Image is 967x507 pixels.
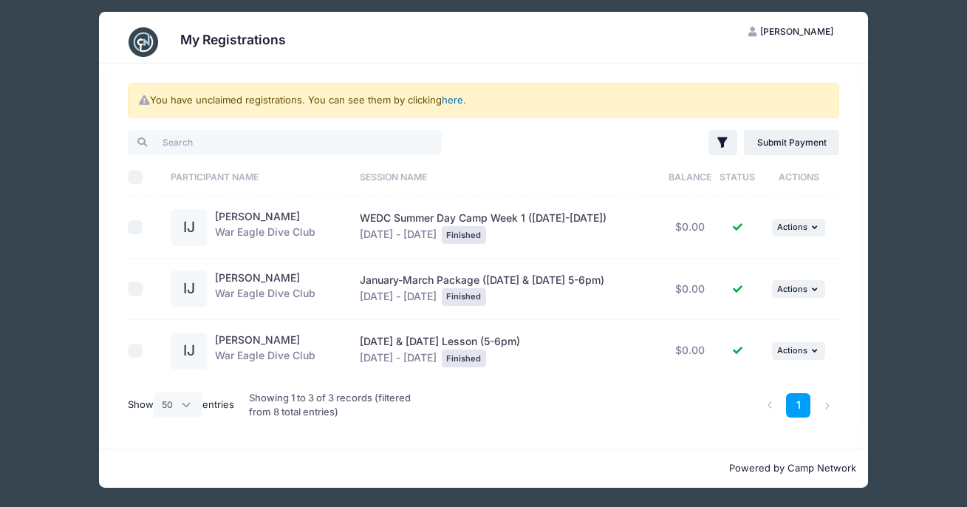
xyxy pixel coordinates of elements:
div: IJ [171,209,208,246]
td: $0.00 [664,259,717,321]
a: [PERSON_NAME] [215,210,300,222]
th: Select All [128,157,163,197]
span: Actions [777,345,807,355]
h3: My Registrations [180,32,286,47]
td: $0.00 [664,320,717,381]
div: [DATE] - [DATE] [360,334,657,367]
a: IJ [171,283,208,296]
a: here [442,94,463,106]
img: CampNetwork [129,27,158,57]
a: [PERSON_NAME] [215,271,300,284]
span: Actions [777,222,807,232]
a: 1 [786,393,810,418]
span: [DATE] & [DATE] Lesson (5-6pm) [360,335,520,347]
div: Showing 1 to 3 of 3 records (filtered from 8 total entries) [249,381,416,429]
div: [DATE] - [DATE] [360,273,657,306]
th: Session Name: activate to sort column ascending [353,157,664,197]
div: [DATE] - [DATE] [360,211,657,244]
th: Actions: activate to sort column ascending [759,157,839,197]
th: Participant Name: activate to sort column ascending [163,157,352,197]
div: Finished [442,288,486,306]
td: $0.00 [664,197,717,259]
select: Showentries [154,392,202,418]
button: [PERSON_NAME] [736,19,847,44]
a: Submit Payment [744,130,839,155]
div: War Eagle Dive Club [215,209,315,246]
span: January-March Package ([DATE] & [DATE] 5-6pm) [360,273,604,286]
button: Actions [772,219,825,237]
div: Finished [442,350,486,367]
span: Actions [777,284,807,294]
button: Actions [772,342,825,360]
span: [PERSON_NAME] [760,26,833,37]
div: IJ [171,270,208,307]
a: IJ [171,222,208,234]
label: Show entries [128,392,234,418]
button: Actions [772,280,825,298]
div: Finished [442,226,486,244]
a: [PERSON_NAME] [215,333,300,346]
th: Status: activate to sort column ascending [717,157,759,197]
p: Powered by Camp Network [111,461,855,476]
span: WEDC Summer Day Camp Week 1 ([DATE]-[DATE]) [360,211,606,224]
div: IJ [171,333,208,370]
a: IJ [171,345,208,358]
input: Search [128,130,442,155]
div: War Eagle Dive Club [215,333,315,370]
div: War Eagle Dive Club [215,270,315,307]
div: You have unclaimed registrations. You can see them by clicking . [128,83,839,118]
th: Balance: activate to sort column ascending [664,157,717,197]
